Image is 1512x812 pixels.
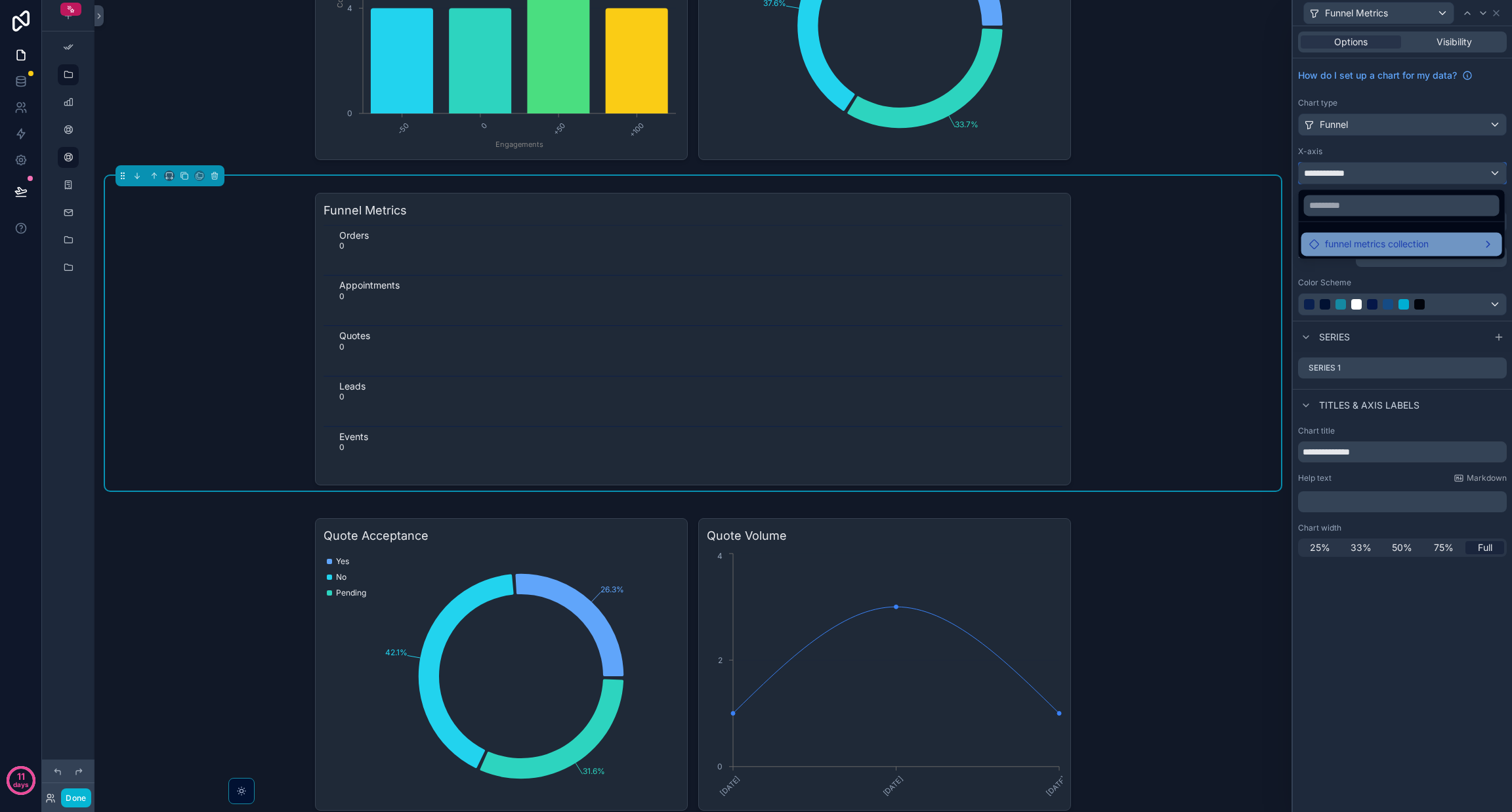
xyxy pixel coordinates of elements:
text: Orders [339,230,369,241]
p: 11 [17,770,25,783]
text: 0 [339,392,345,401]
text: Events [339,431,368,442]
span: funnel metrics collection [1325,236,1429,252]
button: Done [61,788,91,807]
h3: Funnel Metrics [324,201,1062,220]
text: 0 [339,342,345,352]
text: Appointments [339,279,400,291]
text: Leads [339,380,366,392]
p: days [13,775,29,794]
text: 0 [339,291,345,301]
text: 0 [339,241,345,251]
text: 0 [339,442,345,452]
text: Quotes [339,330,370,341]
